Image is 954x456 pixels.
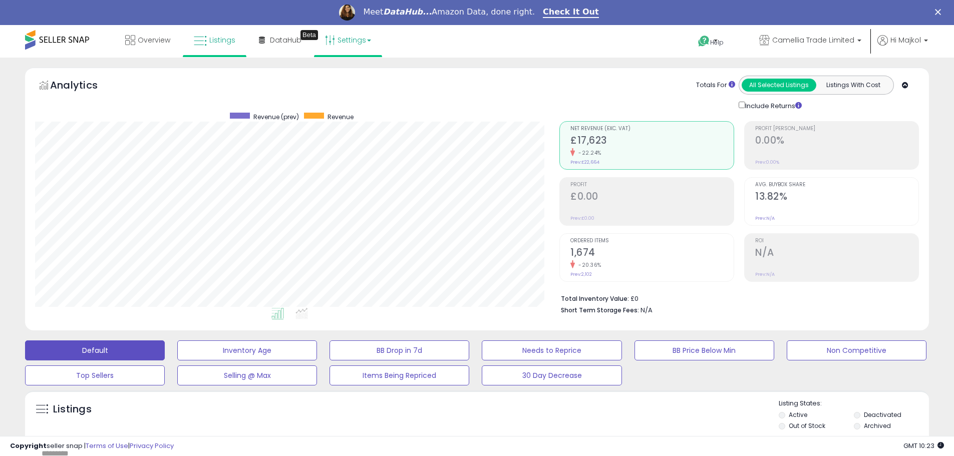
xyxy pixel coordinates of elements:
[755,191,918,204] h2: 13.82%
[641,305,653,315] span: N/A
[903,441,944,450] span: 2025-09-16 10:23 GMT
[755,135,918,148] h2: 0.00%
[575,149,601,157] small: -22.24%
[339,5,355,21] img: Profile image for Georgie
[561,294,629,303] b: Total Inventory Value:
[935,9,945,15] div: Close
[864,410,901,419] label: Deactivated
[570,182,734,188] span: Profit
[772,35,854,45] span: Camellia Trade Limited
[877,35,928,58] a: Hi Majkol
[328,113,354,121] span: Revenue
[317,25,379,55] a: Settings
[10,441,174,451] div: seller snap | |
[300,30,318,40] div: Tooltip anchor
[570,135,734,148] h2: £17,623
[690,28,743,58] a: Help
[253,113,299,121] span: Revenue (prev)
[570,238,734,244] span: Ordered Items
[779,399,929,408] p: Listing States:
[561,306,639,314] b: Short Term Storage Fees:
[890,35,921,45] span: Hi Majkol
[755,159,779,165] small: Prev: 0.00%
[86,441,128,450] a: Terms of Use
[698,35,710,48] i: Get Help
[482,365,621,385] button: 30 Day Decrease
[25,365,165,385] button: Top Sellers
[363,7,535,17] div: Meet Amazon Data, done right.
[561,292,911,304] li: £0
[209,35,235,45] span: Listings
[789,410,807,419] label: Active
[50,78,117,95] h5: Analytics
[118,25,178,55] a: Overview
[186,25,243,55] a: Listings
[755,247,918,260] h2: N/A
[634,340,774,360] button: BB Price Below Min
[570,126,734,132] span: Net Revenue (Exc. VAT)
[482,340,621,360] button: Needs to Reprice
[570,215,594,221] small: Prev: £0.00
[755,215,775,221] small: Prev: N/A
[742,79,816,92] button: All Selected Listings
[755,238,918,244] span: ROI
[130,441,174,450] a: Privacy Policy
[864,421,891,430] label: Archived
[383,7,432,17] i: DataHub...
[789,421,825,430] label: Out of Stock
[177,340,317,360] button: Inventory Age
[696,81,735,90] div: Totals For
[138,35,170,45] span: Overview
[755,271,775,277] small: Prev: N/A
[575,261,601,269] small: -20.36%
[10,441,47,450] strong: Copyright
[270,35,301,45] span: DataHub
[710,38,724,47] span: Help
[755,126,918,132] span: Profit [PERSON_NAME]
[53,402,92,416] h5: Listings
[570,247,734,260] h2: 1,674
[570,191,734,204] h2: £0.00
[570,271,592,277] small: Prev: 2,102
[816,79,890,92] button: Listings With Cost
[731,100,814,111] div: Include Returns
[330,340,469,360] button: BB Drop in 7d
[330,365,469,385] button: Items Being Repriced
[25,340,165,360] button: Default
[755,182,918,188] span: Avg. Buybox Share
[570,159,599,165] small: Prev: £22,664
[251,25,309,55] a: DataHub
[177,365,317,385] button: Selling @ Max
[543,7,599,18] a: Check It Out
[787,340,926,360] button: Non Competitive
[752,25,869,58] a: Camellia Trade Limited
